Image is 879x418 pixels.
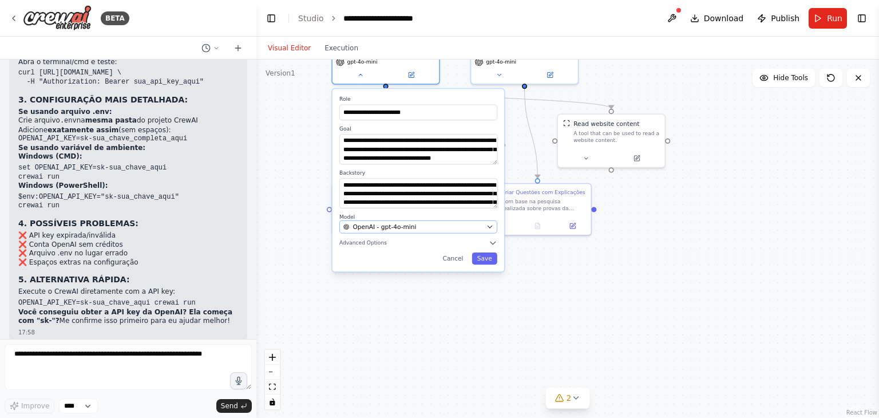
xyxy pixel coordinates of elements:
[21,401,49,411] span: Improve
[197,41,224,55] button: Switch to previous chat
[18,69,204,86] code: curl [URL][DOMAIN_NAME] \ -H "Authorization: Bearer sua_api_key_aqui"
[484,183,592,236] div: Criar Questões com ExplicaçõesCom base na pesquisa realizada sobre provas da banca IBAM, crie que...
[18,275,129,284] strong: 5. ALTERNATIVA RÁPIDA:
[771,13,799,24] span: Publish
[265,395,280,409] button: toggle interactivity
[265,350,280,409] div: React Flow controls
[18,116,238,126] li: Crie arquivo na do projeto CrewAI
[18,58,238,67] p: Abra o terminal/cmd e teste:
[704,13,744,24] span: Download
[216,399,252,413] button: Send
[501,198,585,211] div: Com base na pesquisa realizada sobre provas da banca IBAM, crie questões de múltipla escolha sobr...
[318,41,365,55] button: Execution
[85,116,137,124] strong: mesma pasta
[472,253,497,265] button: Save
[18,240,238,250] li: ❌ Conta OpenAI sem créditos
[854,10,870,26] button: Show right sidebar
[520,89,542,178] g: Edge from acacf720-c966-4edc-beca-716f33749549 to ac7323ce-b932-4b5e-b45d-fd6f01dbc988
[18,328,238,337] div: 17:58
[563,120,570,127] img: ScrapeWebsiteTool
[353,223,416,231] span: OpenAI - gpt-4o-mini
[486,58,516,65] span: gpt-4o-mini
[612,153,662,163] button: Open in side panel
[18,95,188,104] strong: 3. CONFIGURAÇÃO MAIS DETALHADA:
[753,69,815,87] button: Hide Tools
[5,399,54,413] button: Improve
[18,219,138,228] strong: 4. POSSÍVEIS PROBLEMAS:
[18,299,196,307] code: OPENAI_API_KEY=sk-sua_chave_aqui crewai run
[470,10,579,85] div: gpt-4o-mini
[381,87,390,178] g: Edge from 7e8cc25a-52e7-4378-a53c-428050c2f15e to aaf31498-b11c-487c-8ee0-77808a823090
[18,308,238,326] p: Me confirme isso primeiro para eu ajudar melhor!
[265,350,280,365] button: zoom in
[347,58,378,65] span: gpt-4o-mini
[230,372,247,389] button: Click to speak your automation idea
[686,8,749,29] button: Download
[501,189,585,196] div: Criar Questões com Explicações
[298,14,324,23] a: Studio
[339,96,497,102] label: Role
[339,220,497,234] button: OpenAI - gpt-4o-mini
[18,308,232,325] strong: Você conseguiu obter a API key da OpenAI? Ela começa com "sk-"?
[18,287,238,297] p: Execute o CrewAI diretamente com a API key:
[753,8,804,29] button: Publish
[567,392,572,404] span: 2
[557,113,665,168] div: ScrapeWebsiteToolRead website contentA tool that can be used to read a website content.
[18,126,238,135] li: Adicione (sem espaços):
[339,239,387,246] span: Advanced Options
[18,231,238,240] li: ❌ API key expirada/inválida
[265,365,280,380] button: zoom out
[18,249,238,258] li: ❌ Arquivo .env no lugar errado
[387,70,436,80] button: Open in side panel
[519,221,556,231] button: No output available
[47,126,118,134] strong: exatamente assim
[339,169,497,176] label: Backstory
[60,117,77,125] code: .env
[18,135,187,143] code: OPENAI_API_KEY=sk-sua_chave_completa_aqui
[573,130,659,144] div: A tool that can be used to read a website content.
[18,193,179,210] code: $env:OPENAI_API_KEY="sk-sua_chave_aqui" crewai run
[23,5,92,31] img: Logo
[339,239,497,247] button: Advanced Options
[298,13,442,24] nav: breadcrumb
[261,41,318,55] button: Visual Editor
[846,409,877,416] a: React Flow attribution
[221,401,238,411] span: Send
[18,182,108,190] strong: Windows (PowerShell):
[573,120,639,128] div: Read website content
[437,253,468,265] button: Cancel
[265,380,280,395] button: fit view
[18,144,145,152] strong: Se usando variável de ambiente:
[525,70,575,80] button: Open in side panel
[229,41,247,55] button: Start a new chat
[809,8,847,29] button: Run
[101,11,129,25] div: BETA
[263,10,279,26] button: Hide left sidebar
[557,221,587,231] button: Open in side panel
[546,388,590,409] button: 2
[773,73,808,82] span: Hide Tools
[381,87,615,109] g: Edge from 7e8cc25a-52e7-4378-a53c-428050c2f15e to 39eb09eb-1840-49f3-8692-b9b386985071
[339,214,497,220] label: Model
[18,108,112,116] strong: Se usando arquivo .env:
[827,13,842,24] span: Run
[18,258,238,267] li: ❌ Espaços extras na configuração
[18,152,82,160] strong: Windows (CMD):
[339,125,497,132] label: Goal
[266,69,295,78] div: Version 1
[18,164,167,181] code: set OPENAI_API_KEY=sk-sua_chave_aqui crewai run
